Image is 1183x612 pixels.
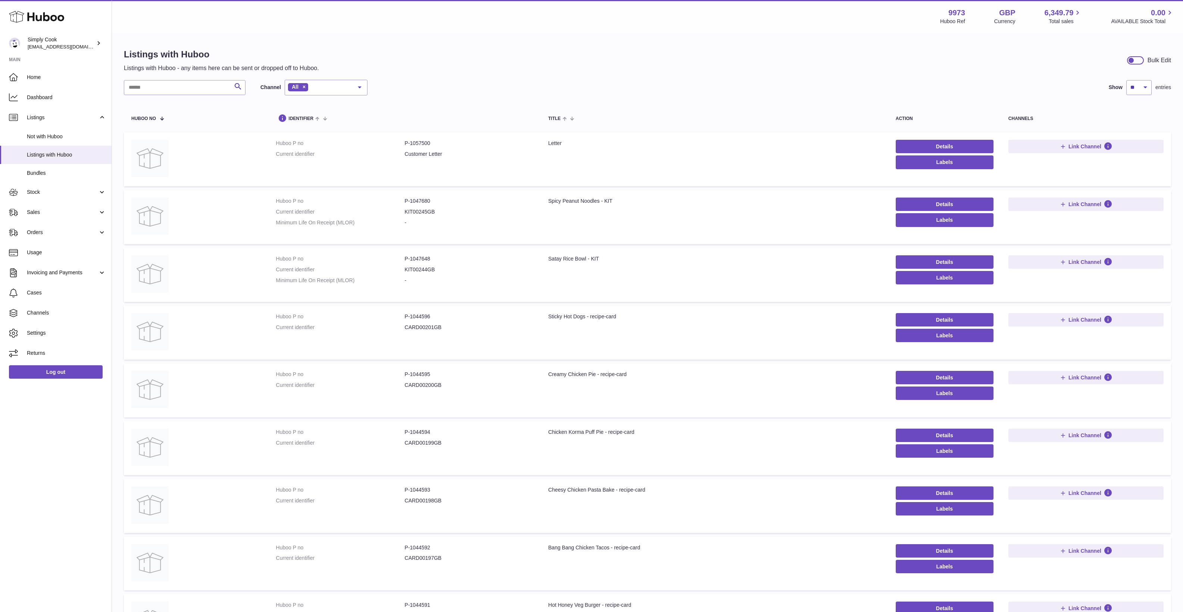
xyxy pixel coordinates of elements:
[405,371,533,378] dd: P-1044595
[405,140,533,147] dd: P-1057500
[9,365,103,379] a: Log out
[289,116,314,121] span: identifier
[405,382,533,389] dd: CARD00200GB
[27,249,106,256] span: Usage
[276,313,405,320] dt: Huboo P no
[405,324,533,331] dd: CARD00201GB
[131,198,169,235] img: Spicy Peanut Noodles - KIT
[124,48,319,60] h1: Listings with Huboo
[1068,374,1101,381] span: Link Channel
[27,151,106,158] span: Listings with Huboo
[27,229,98,236] span: Orders
[131,255,169,293] img: Satay Rice Bowl - KIT
[1008,313,1164,326] button: Link Channel
[27,114,98,121] span: Listings
[1008,371,1164,384] button: Link Channel
[1008,140,1164,153] button: Link Channel
[276,429,405,436] dt: Huboo P no
[276,486,405,493] dt: Huboo P no
[896,560,993,573] button: Labels
[548,198,881,205] div: Spicy Peanut Noodles - KIT
[1155,84,1171,91] span: entries
[1109,84,1123,91] label: Show
[405,198,533,205] dd: P-1047680
[405,255,533,262] dd: P-1047648
[405,208,533,215] dd: KIT00245GB
[27,189,98,196] span: Stock
[131,140,169,177] img: Letter
[131,313,169,350] img: Sticky Hot Dogs - recipe-card
[1008,255,1164,269] button: Link Channel
[276,382,405,389] dt: Current identifier
[1045,8,1082,25] a: 6,349.79 Total sales
[405,497,533,504] dd: CARD00198GB
[405,439,533,447] dd: CARD00199GB
[548,116,561,121] span: title
[276,555,405,562] dt: Current identifier
[276,371,405,378] dt: Huboo P no
[1111,8,1174,25] a: 0.00 AVAILABLE Stock Total
[27,94,106,101] span: Dashboard
[1068,201,1101,208] span: Link Channel
[276,277,405,284] dt: Minimum Life On Receipt (MLOR)
[276,151,405,158] dt: Current identifier
[276,140,405,147] dt: Huboo P no
[131,371,169,408] img: Creamy Chicken Pie - recipe-card
[896,387,993,400] button: Labels
[1068,432,1101,439] span: Link Channel
[292,84,298,90] span: All
[405,219,533,226] dd: -
[994,18,1015,25] div: Currency
[1068,548,1101,554] span: Link Channel
[405,544,533,551] dd: P-1044592
[548,544,881,551] div: Bang Bang Chicken Tacos - recipe-card
[27,209,98,216] span: Sales
[896,502,993,515] button: Labels
[276,602,405,609] dt: Huboo P no
[27,269,98,276] span: Invoicing and Payments
[276,219,405,226] dt: Minimum Life On Receipt (MLOR)
[896,371,993,384] a: Details
[276,497,405,504] dt: Current identifier
[1111,18,1174,25] span: AVAILABLE Stock Total
[405,486,533,493] dd: P-1044593
[896,140,993,153] a: Details
[896,155,993,169] button: Labels
[896,544,993,558] a: Details
[9,38,20,49] img: internalAdmin-9973@internal.huboo.com
[1148,56,1171,64] div: Bulk Edit
[27,329,106,337] span: Settings
[999,8,1015,18] strong: GBP
[548,486,881,493] div: Cheesy Chicken Pasta Bake - recipe-card
[28,36,95,50] div: Simply Cook
[1068,490,1101,496] span: Link Channel
[896,429,993,442] a: Details
[948,8,965,18] strong: 9973
[131,429,169,466] img: Chicken Korma Puff Pie - recipe-card
[1068,143,1101,150] span: Link Channel
[276,324,405,331] dt: Current identifier
[131,116,156,121] span: Huboo no
[27,74,106,81] span: Home
[27,170,106,177] span: Bundles
[28,44,110,50] span: [EMAIL_ADDRESS][DOMAIN_NAME]
[548,313,881,320] div: Sticky Hot Dogs - recipe-card
[276,255,405,262] dt: Huboo P no
[896,255,993,269] a: Details
[276,439,405,447] dt: Current identifier
[1008,486,1164,500] button: Link Channel
[1151,8,1165,18] span: 0.00
[1068,259,1101,265] span: Link Channel
[896,329,993,342] button: Labels
[1008,198,1164,211] button: Link Channel
[548,429,881,436] div: Chicken Korma Puff Pie - recipe-card
[1008,429,1164,442] button: Link Channel
[124,64,319,72] p: Listings with Huboo - any items here can be sent or dropped off to Huboo.
[896,271,993,284] button: Labels
[405,151,533,158] dd: Customer Letter
[1008,544,1164,558] button: Link Channel
[276,208,405,215] dt: Current identifier
[896,313,993,326] a: Details
[1068,605,1101,612] span: Link Channel
[548,255,881,262] div: Satay Rice Bowl - KIT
